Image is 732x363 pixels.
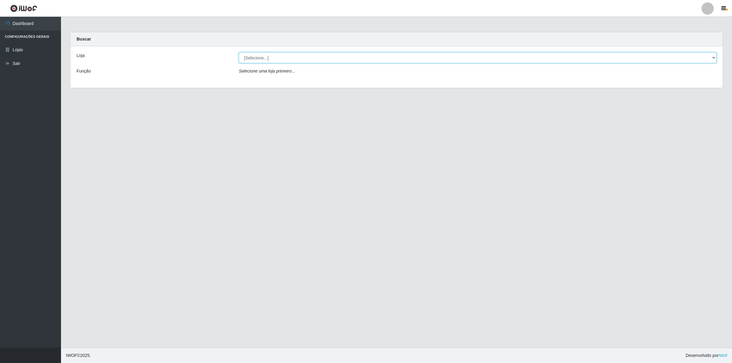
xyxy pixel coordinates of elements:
i: Selecione uma loja primeiro... [239,69,295,73]
label: Loja [77,52,84,59]
span: Desenvolvido por [686,352,727,359]
span: © 2025 . [66,352,91,359]
strong: Buscar [77,37,91,41]
label: Função [77,68,91,74]
img: CoreUI Logo [10,5,37,12]
a: iWof [719,353,727,358]
span: IWOF [66,353,77,358]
